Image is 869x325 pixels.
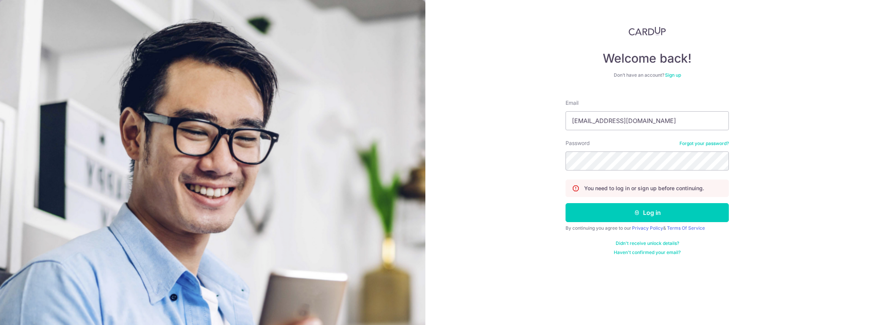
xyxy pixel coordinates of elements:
label: Email [566,99,578,107]
img: CardUp Logo [629,27,666,36]
label: Password [566,139,590,147]
a: Haven't confirmed your email? [614,249,681,256]
input: Enter your Email [566,111,729,130]
a: Privacy Policy [632,225,663,231]
a: Forgot your password? [679,140,729,147]
button: Log in [566,203,729,222]
a: Sign up [665,72,681,78]
div: By continuing you agree to our & [566,225,729,231]
a: Didn't receive unlock details? [616,240,679,246]
div: Don’t have an account? [566,72,729,78]
p: You need to log in or sign up before continuing. [584,185,704,192]
a: Terms Of Service [667,225,705,231]
h4: Welcome back! [566,51,729,66]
